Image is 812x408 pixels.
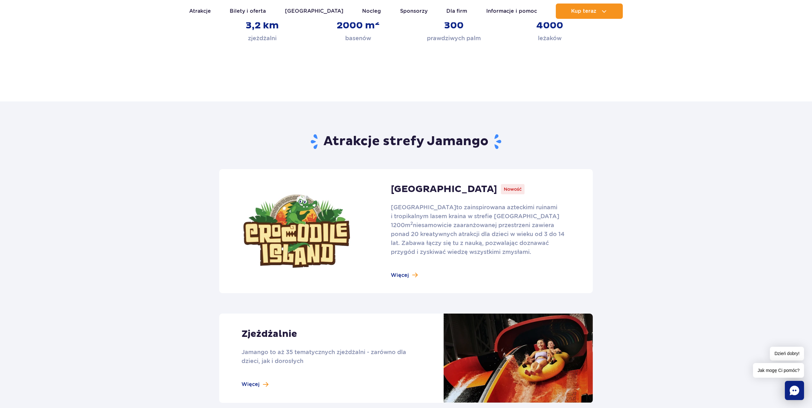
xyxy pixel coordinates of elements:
span: Dzień dobry! [770,347,804,360]
span: Kup teraz [571,8,596,14]
strong: 2000 m [337,20,380,31]
h2: Atrakcje strefy Jamango [219,133,593,150]
p: zjeżdżalni [248,34,277,43]
div: Chat [785,381,804,400]
a: [GEOGRAPHIC_DATA] [285,4,343,19]
p: leżaków [538,34,562,43]
a: Dla firm [446,4,467,19]
a: Informacje i pomoc [486,4,537,19]
p: prawdziwych palm [427,34,481,43]
a: Sponsorzy [400,4,428,19]
strong: 300 [444,20,464,31]
button: Kup teraz [556,4,623,19]
a: Bilety i oferta [230,4,266,19]
a: Nocleg [362,4,381,19]
sup: 2 [375,18,380,27]
p: basenów [345,34,371,43]
strong: 4000 [536,20,563,31]
span: Jak mogę Ci pomóc? [753,363,804,378]
a: Atrakcje [189,4,211,19]
strong: 3,2 km [246,20,279,31]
